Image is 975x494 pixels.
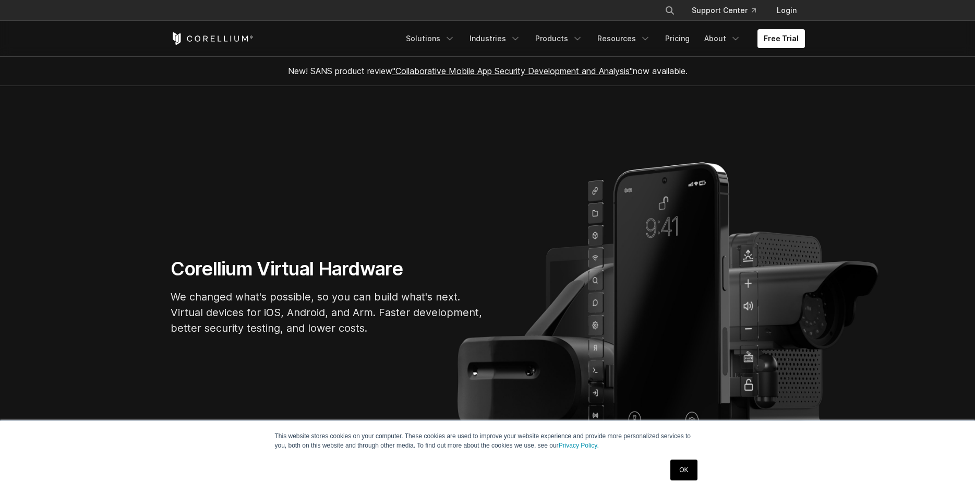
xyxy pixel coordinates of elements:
a: Products [529,29,589,48]
a: Industries [463,29,527,48]
a: Free Trial [757,29,805,48]
a: Login [768,1,805,20]
a: Solutions [400,29,461,48]
a: Corellium Home [171,32,254,45]
p: This website stores cookies on your computer. These cookies are used to improve your website expe... [275,431,701,450]
a: Pricing [659,29,696,48]
h1: Corellium Virtual Hardware [171,257,484,281]
button: Search [660,1,679,20]
div: Navigation Menu [652,1,805,20]
a: About [698,29,747,48]
p: We changed what's possible, so you can build what's next. Virtual devices for iOS, Android, and A... [171,289,484,336]
span: New! SANS product review now available. [288,66,688,76]
a: "Collaborative Mobile App Security Development and Analysis" [392,66,633,76]
a: OK [670,460,697,480]
a: Resources [591,29,657,48]
a: Support Center [683,1,764,20]
div: Navigation Menu [400,29,805,48]
a: Privacy Policy. [559,442,599,449]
